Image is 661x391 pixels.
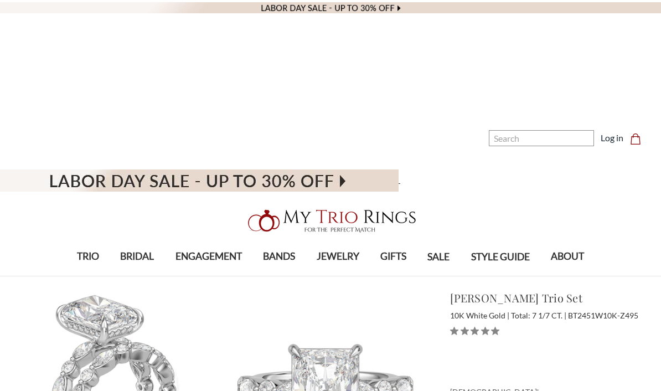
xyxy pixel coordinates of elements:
[110,239,164,275] a: BRIDAL
[489,130,594,146] input: Search
[263,249,295,264] span: BANDS
[630,133,641,145] svg: cart.cart_preview
[165,239,252,275] a: ENGAGEMENT
[77,249,99,264] span: TRIO
[132,275,143,276] button: submenu toggle
[66,239,110,275] a: TRIO
[460,239,540,275] a: STYLE GUIDE
[630,131,648,145] a: Cart with 0 items
[306,239,369,275] a: JEWELRY
[317,249,359,264] span: JEWELRY
[568,311,638,320] span: BT2451W10K-Z495
[120,249,154,264] span: BRIDAL
[273,275,285,276] button: submenu toggle
[252,239,306,275] a: BANDS
[427,250,450,264] span: SALE
[471,250,530,264] span: STYLE GUIDE
[242,203,419,239] img: My Trio Rings
[450,290,654,306] h1: [PERSON_NAME] Trio Set
[370,239,417,275] a: GIFTS
[203,275,214,276] button: submenu toggle
[82,275,94,276] button: submenu toggle
[417,239,460,275] a: SALE
[511,311,566,320] span: Total: 7 1/7 CT.
[332,275,343,276] button: submenu toggle
[192,203,469,239] a: My Trio Rings
[388,275,399,276] button: submenu toggle
[380,249,406,264] span: GIFTS
[175,249,242,264] span: ENGAGEMENT
[601,131,623,145] a: Log in
[450,311,509,320] span: 10K White Gold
